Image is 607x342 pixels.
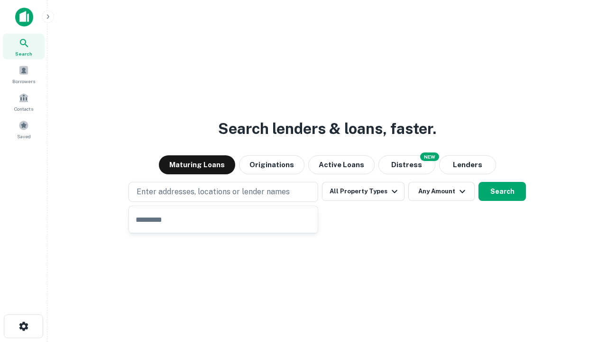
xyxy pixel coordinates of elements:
a: Search [3,34,45,59]
button: Active Loans [308,155,375,174]
a: Borrowers [3,61,45,87]
h3: Search lenders & loans, faster. [218,117,436,140]
p: Enter addresses, locations or lender names [137,186,290,198]
button: Any Amount [408,182,475,201]
button: All Property Types [322,182,405,201]
iframe: Chat Widget [560,266,607,312]
a: Saved [3,116,45,142]
img: capitalize-icon.png [15,8,33,27]
span: Contacts [14,105,33,113]
span: Saved [17,133,31,140]
button: Originations [239,155,304,174]
div: NEW [420,152,439,161]
span: Search [15,50,32,57]
button: Search [478,182,526,201]
button: Lenders [439,155,496,174]
button: Search distressed loans with lien and other non-mortgage details. [378,155,435,174]
button: Enter addresses, locations or lender names [129,182,318,202]
button: Maturing Loans [159,155,235,174]
span: Borrowers [12,77,35,85]
a: Contacts [3,89,45,114]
